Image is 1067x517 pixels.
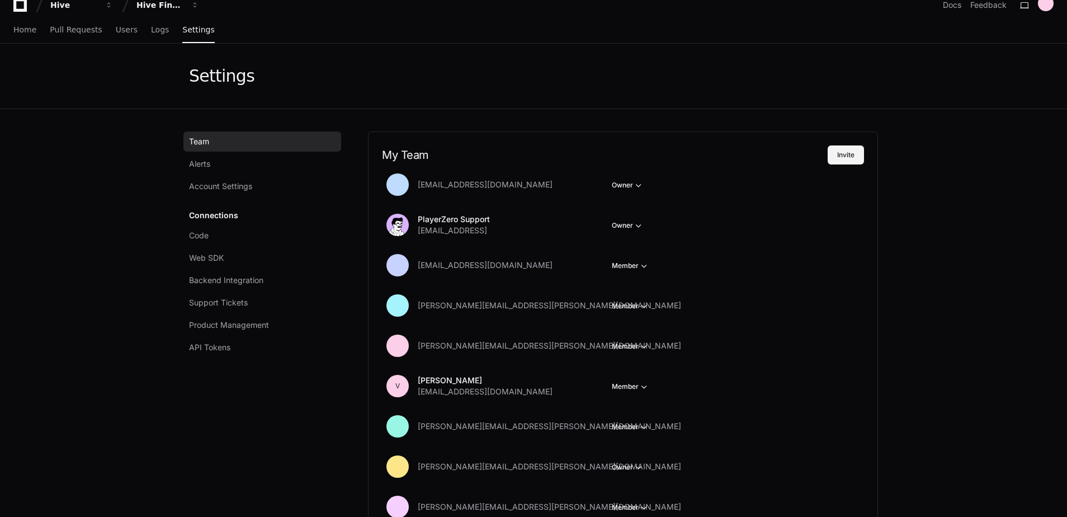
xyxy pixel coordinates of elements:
span: Code [189,230,209,241]
a: Support Tickets [183,293,341,313]
p: [PERSON_NAME] [418,375,553,386]
button: Member [612,341,650,352]
span: Home [13,26,36,33]
a: API Tokens [183,337,341,358]
button: Owner [612,180,644,191]
button: Member [612,381,650,392]
span: [EMAIL_ADDRESS] [418,225,487,236]
span: Support Tickets [189,297,248,308]
p: PlayerZero Support [418,214,490,225]
span: [PERSON_NAME][EMAIL_ADDRESS][PERSON_NAME][DOMAIN_NAME] [418,501,681,513]
span: Team [189,136,209,147]
span: [EMAIL_ADDRESS][DOMAIN_NAME] [418,179,553,190]
button: Member [612,421,650,433]
a: Home [13,17,36,43]
span: API Tokens [189,342,230,353]
a: Team [183,131,341,152]
span: [EMAIL_ADDRESS][DOMAIN_NAME] [418,260,553,271]
a: Web SDK [183,248,341,268]
a: Code [183,225,341,246]
span: Users [116,26,138,33]
a: Pull Requests [50,17,102,43]
span: Pull Requests [50,26,102,33]
span: Alerts [189,158,210,170]
div: Settings [189,66,254,86]
span: [PERSON_NAME][EMAIL_ADDRESS][PERSON_NAME][DOMAIN_NAME] [418,340,681,351]
span: Backend Integration [189,275,263,286]
span: Settings [182,26,214,33]
span: Product Management [189,319,269,331]
a: Users [116,17,138,43]
button: Owner [612,462,644,473]
button: Member [612,502,650,513]
a: Product Management [183,315,341,335]
span: Web SDK [189,252,224,264]
button: Owner [612,220,644,231]
a: Alerts [183,154,341,174]
button: Member [612,300,650,312]
img: avatar [386,214,409,236]
span: [PERSON_NAME][EMAIL_ADDRESS][PERSON_NAME][DOMAIN_NAME] [418,300,681,311]
span: [PERSON_NAME][EMAIL_ADDRESS][PERSON_NAME][DOMAIN_NAME] [418,461,681,472]
span: Logs [151,26,169,33]
button: Invite [828,145,864,164]
h2: My Team [382,148,828,162]
a: Logs [151,17,169,43]
button: Member [612,260,650,271]
span: Account Settings [189,181,252,192]
a: Backend Integration [183,270,341,290]
span: [PERSON_NAME][EMAIL_ADDRESS][PERSON_NAME][DOMAIN_NAME] [418,421,681,432]
span: [EMAIL_ADDRESS][DOMAIN_NAME] [418,386,553,397]
a: Settings [182,17,214,43]
h1: V [395,382,400,391]
a: Account Settings [183,176,341,196]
